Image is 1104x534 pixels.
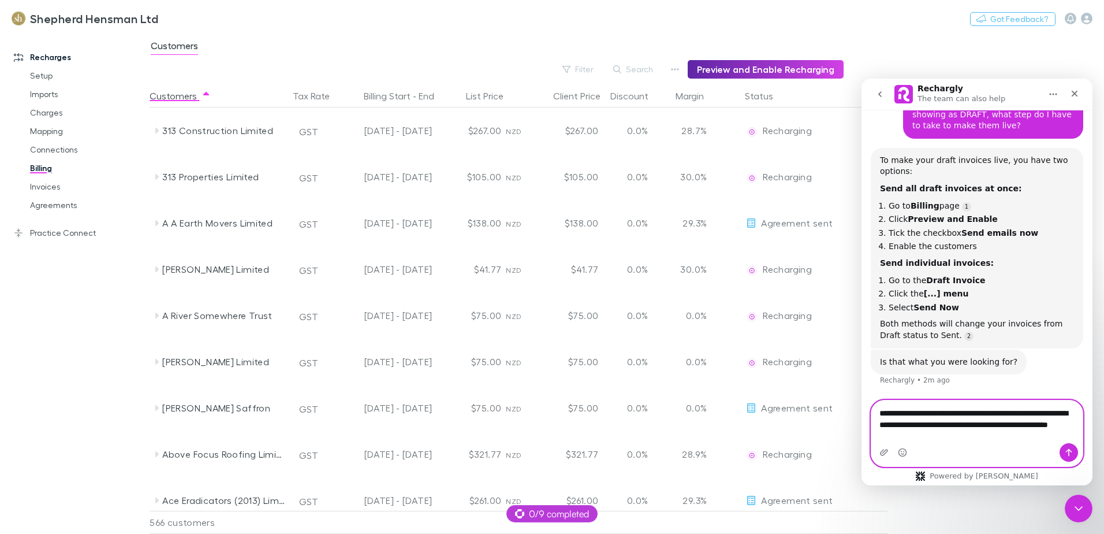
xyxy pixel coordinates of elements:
[506,127,521,136] span: NZD
[553,84,614,107] div: Client Price
[437,107,506,154] div: $267.00
[162,107,285,154] div: 313 Construction Limited
[506,497,521,506] span: NZD
[437,154,506,200] div: $105.00
[150,385,893,431] div: [PERSON_NAME] SaffronGST[DATE] - [DATE]$75.00NZD$75.000.0%0.0%EditAgreement sent
[557,62,601,76] button: Filter
[293,84,344,107] div: Tax Rate
[603,385,672,431] div: 0.0%
[12,12,25,25] img: Shepherd Hensman Ltd's Logo
[466,84,517,107] button: List Price
[18,159,156,177] a: Billing
[337,431,432,477] div: [DATE] - [DATE]
[746,172,758,184] img: Recharging
[364,84,448,107] button: Billing Start - End
[603,154,672,200] div: 0.0%
[437,246,506,292] div: $41.77
[610,84,662,107] button: Discount
[677,124,707,138] p: 28.7%
[763,171,812,182] span: Recharging
[294,215,323,233] button: GST
[603,107,672,154] div: 0.0%
[437,385,506,431] div: $75.00
[746,450,758,461] img: Recharging
[162,154,285,200] div: 313 Properties Limited
[437,339,506,385] div: $75.00
[151,40,198,55] span: Customers
[18,196,156,214] a: Agreements
[506,266,521,275] span: NZD
[18,85,156,103] a: Imports
[294,261,323,280] button: GST
[437,200,506,246] div: $138.00
[506,173,521,182] span: NZD
[506,451,521,459] span: NZD
[150,339,893,385] div: [PERSON_NAME] LimitedGST[DATE] - [DATE]$75.00NZD$75.000.0%0.0%EditRechargingRecharging
[603,477,672,524] div: 0.0%
[18,177,156,196] a: Invoices
[337,200,432,246] div: [DATE] - [DATE]
[607,62,660,76] button: Search
[337,154,432,200] div: [DATE] - [DATE]
[162,292,285,339] div: A River Somewhere Trust
[676,84,718,107] button: Margin
[1065,495,1092,522] iframe: Intercom live chat
[506,405,521,413] span: NZD
[162,200,285,246] div: A A Earth Movers Limited
[5,5,165,32] a: Shepherd Hensman Ltd
[677,170,707,184] p: 30.0%
[534,154,603,200] div: $105.00
[677,309,707,322] p: 0.0%
[761,495,833,506] span: Agreement sent
[746,311,758,322] img: Recharging
[162,477,285,524] div: Ace Eradicators (2013) Limited
[294,307,323,326] button: GST
[763,356,812,367] span: Recharging
[150,292,893,339] div: A River Somewhere TrustGST[DATE] - [DATE]$75.00NZD$75.000.0%0.0%EditRechargingRecharging
[745,84,787,107] button: Status
[162,385,285,431] div: [PERSON_NAME] Saffron
[746,357,758,369] img: Recharging
[746,265,758,276] img: Recharging
[761,402,833,413] span: Agreement sent
[534,292,603,339] div: $75.00
[162,339,285,385] div: [PERSON_NAME] Limited
[677,262,707,276] p: 30.0%
[150,107,893,154] div: 313 Construction LimitedGST[DATE] - [DATE]$267.00NZD$267.000.0%28.7%EditRechargingRecharging
[150,84,211,107] button: Customers
[337,339,432,385] div: [DATE] - [DATE]
[534,246,603,292] div: $41.77
[763,264,812,275] span: Recharging
[30,12,158,25] h3: Shepherd Hensman Ltd
[18,140,156,159] a: Connections
[437,477,506,524] div: $261.00
[763,125,812,136] span: Recharging
[970,12,1055,26] button: Got Feedback?
[506,358,521,367] span: NZD
[506,312,521,321] span: NZD
[437,292,506,339] div: $75.00
[337,292,432,339] div: [DATE] - [DATE]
